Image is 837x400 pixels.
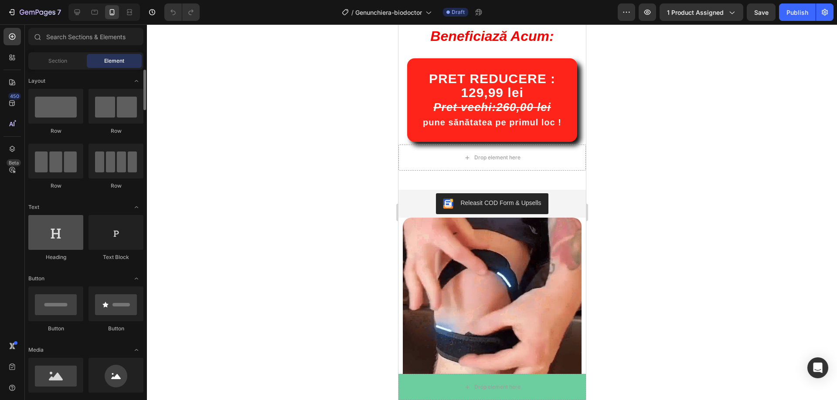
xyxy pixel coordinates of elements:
span: Toggle open [129,74,143,88]
span: Section [48,57,67,65]
button: Publish [779,3,816,21]
span: Save [754,9,769,16]
input: Search Sections & Elements [28,28,143,45]
div: Publish [786,8,808,17]
span: / [351,8,354,17]
span: Element [104,57,124,65]
span: Toggle open [129,200,143,214]
span: Media [28,346,44,354]
div: 450 [8,93,21,100]
div: Undo/Redo [164,3,200,21]
div: Row [28,182,83,190]
div: Heading [28,253,83,261]
div: Beta [7,159,21,166]
div: Row [88,182,143,190]
span: 1 product assigned [667,8,724,17]
span: Text [28,203,39,211]
div: Button [28,325,83,333]
span: Layout [28,77,45,85]
div: Text Block [88,253,143,261]
span: Toggle open [129,343,143,357]
div: Row [88,127,143,135]
button: 7 [3,3,65,21]
span: Genunchiera-biodoctor [355,8,422,17]
span: Draft [452,8,465,16]
p: 7 [57,7,61,17]
div: Row [28,127,83,135]
span: Button [28,275,44,282]
button: 1 product assigned [660,3,743,21]
button: Save [747,3,776,21]
div: Button [88,325,143,333]
div: Open Intercom Messenger [807,357,828,378]
span: Toggle open [129,272,143,286]
iframe: Design area [398,24,586,400]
